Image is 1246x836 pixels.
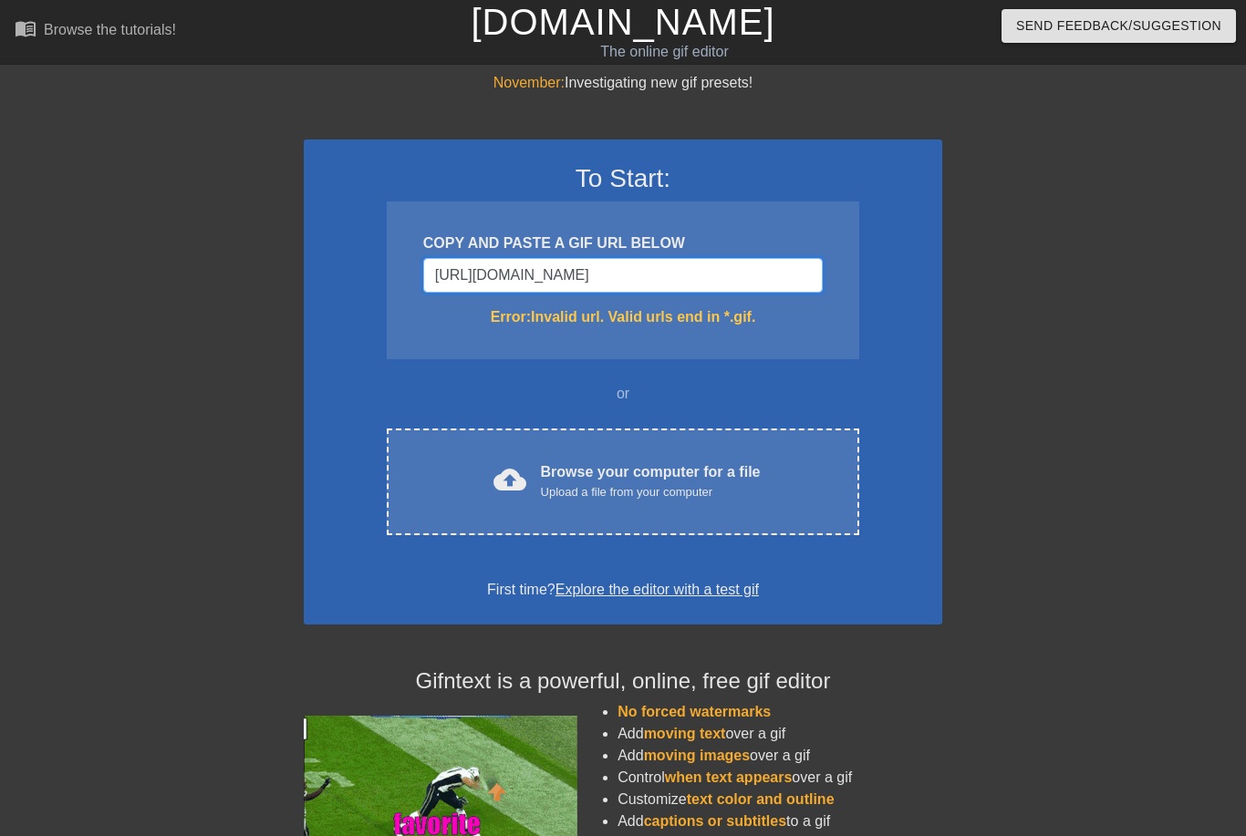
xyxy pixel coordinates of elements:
span: No forced watermarks [618,704,771,719]
div: Browse your computer for a file [541,461,761,501]
a: Explore the editor with a test gif [556,582,759,597]
div: The online gif editor [424,41,904,63]
span: cloud_upload [493,463,526,496]
div: Investigating new gif presets! [304,72,942,94]
div: or [351,383,895,405]
span: Send Feedback/Suggestion [1016,15,1221,37]
div: First time? [327,579,919,601]
div: Browse the tutorials! [44,22,176,37]
span: captions or subtitles [644,813,786,829]
li: Customize [618,789,942,810]
h4: Gifntext is a powerful, online, free gif editor [304,668,942,695]
a: Browse the tutorials! [15,17,176,46]
li: Control over a gif [618,767,942,789]
li: Add over a gif [618,745,942,767]
div: Error: Invalid url. Valid urls end in *.gif. [423,306,823,328]
h3: To Start: [327,163,919,194]
a: [DOMAIN_NAME] [471,2,774,42]
input: Username [423,258,823,293]
div: COPY AND PASTE A GIF URL BELOW [423,232,823,254]
div: Upload a file from your computer [541,483,761,501]
span: moving images [644,748,750,763]
span: text color and outline [687,791,835,807]
button: Send Feedback/Suggestion [1002,9,1236,43]
span: when text appears [665,769,793,785]
span: menu_book [15,17,36,39]
li: Add to a gif [618,810,942,832]
span: moving text [644,726,726,741]
span: November: [493,75,565,90]
li: Add over a gif [618,723,942,745]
